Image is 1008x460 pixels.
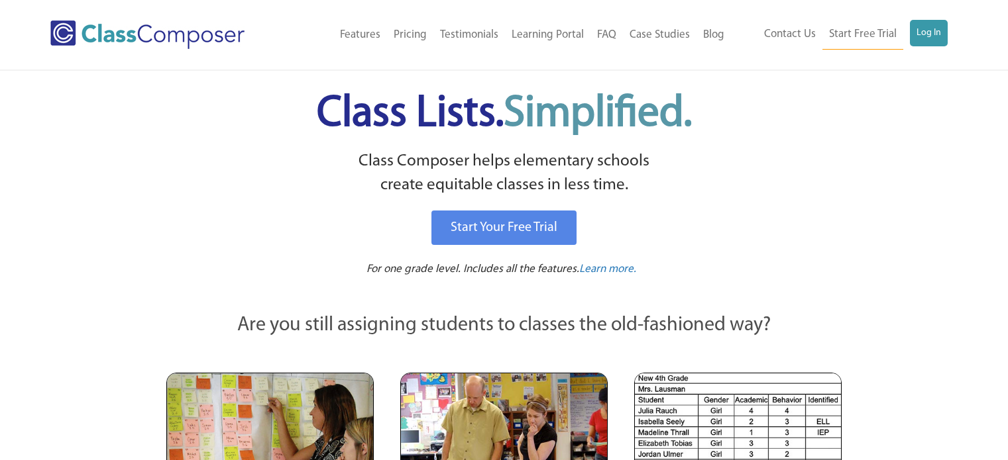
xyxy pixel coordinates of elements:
a: Learn more. [579,261,636,278]
a: Case Studies [623,21,697,50]
a: Blog [697,21,731,50]
a: FAQ [590,21,623,50]
span: Simplified. [504,93,692,136]
p: Are you still assigning students to classes the old-fashioned way? [166,311,842,340]
img: Class Composer [50,21,245,49]
p: Class Composer helps elementary schools create equitable classes in less time. [164,150,844,198]
a: Log In [910,20,948,46]
span: Start Your Free Trial [451,221,557,234]
span: Learn more. [579,263,636,275]
nav: Header Menu [287,21,730,50]
nav: Header Menu [731,20,948,50]
span: For one grade level. Includes all the features. [366,263,579,275]
a: Contact Us [757,20,822,49]
a: Testimonials [433,21,505,50]
a: Features [333,21,387,50]
a: Start Free Trial [822,20,903,50]
a: Learning Portal [505,21,590,50]
a: Pricing [387,21,433,50]
a: Start Your Free Trial [431,210,577,245]
span: Class Lists. [317,93,692,136]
